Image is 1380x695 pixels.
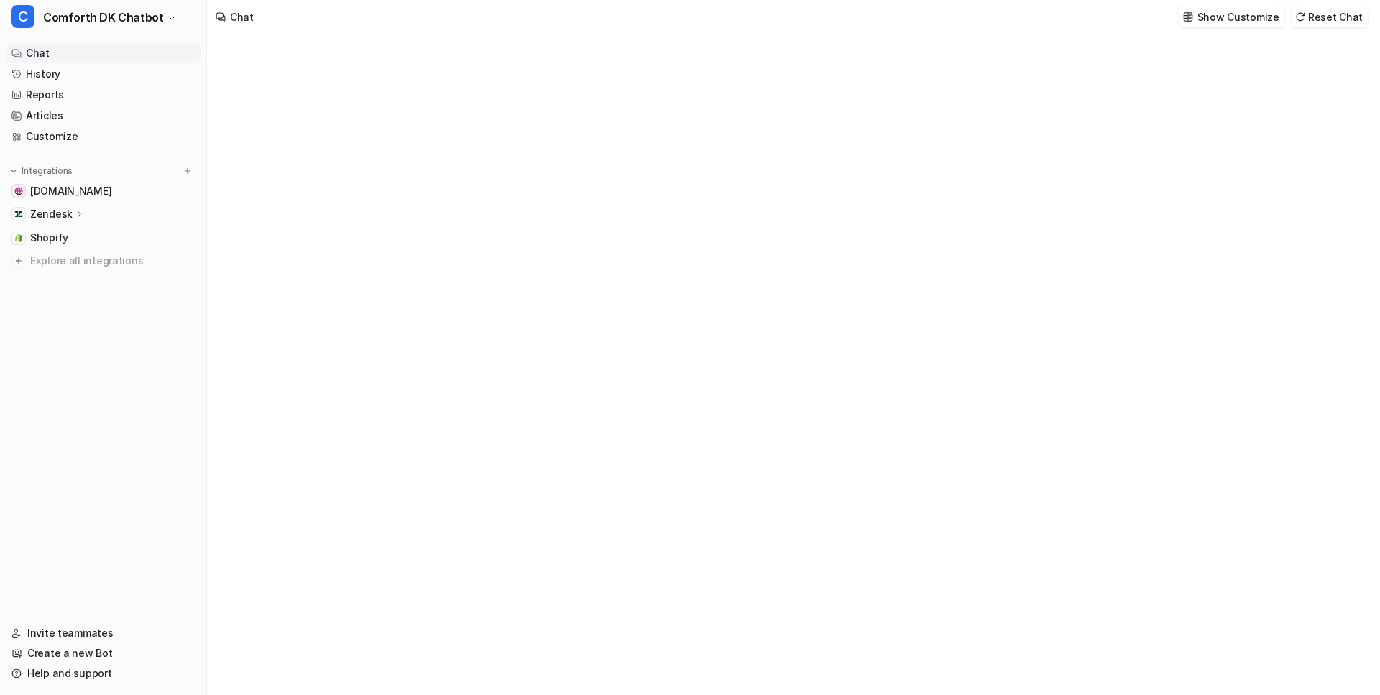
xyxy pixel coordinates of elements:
a: ShopifyShopify [6,228,201,248]
button: Show Customize [1179,6,1285,27]
img: reset [1295,11,1305,22]
p: Zendesk [30,207,73,221]
img: Zendesk [14,210,23,218]
a: comforth.dk[DOMAIN_NAME] [6,181,201,201]
p: Show Customize [1197,9,1279,24]
a: Invite teammates [6,623,201,643]
span: Comforth DK Chatbot [43,7,163,27]
p: Integrations [22,165,73,177]
span: Explore all integrations [30,249,195,272]
a: Create a new Bot [6,643,201,663]
img: customize [1183,11,1193,22]
span: [DOMAIN_NAME] [30,184,111,198]
a: Chat [6,43,201,63]
a: Explore all integrations [6,251,201,271]
button: Integrations [6,164,77,178]
a: History [6,64,201,84]
img: explore all integrations [11,254,26,268]
span: C [11,5,34,28]
a: Reports [6,85,201,105]
img: menu_add.svg [183,166,193,176]
button: Reset Chat [1291,6,1368,27]
a: Help and support [6,663,201,684]
a: Customize [6,126,201,147]
img: expand menu [9,166,19,176]
span: Shopify [30,231,68,245]
img: Shopify [14,234,23,242]
img: comforth.dk [14,187,23,195]
a: Articles [6,106,201,126]
div: Chat [230,9,254,24]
